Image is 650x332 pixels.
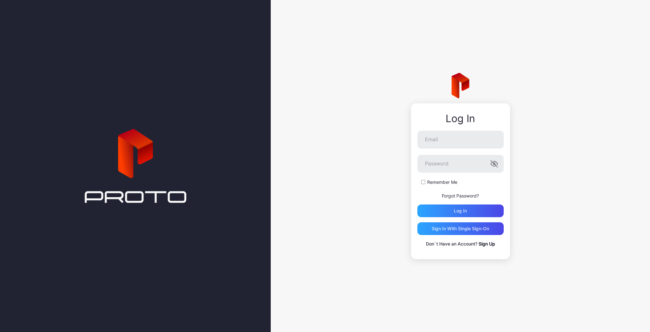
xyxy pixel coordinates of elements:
[454,208,467,213] div: Log in
[427,179,457,185] label: Remember Me
[417,155,504,173] input: Password
[479,241,495,246] a: Sign Up
[442,193,479,198] a: Forgot Password?
[417,222,504,235] button: Sign in With Single Sign-On
[490,160,498,168] button: Password
[417,204,504,217] button: Log in
[432,226,489,231] div: Sign in With Single Sign-On
[417,240,504,248] p: Don`t Have an Account?
[417,131,504,149] input: Email
[417,113,504,124] div: Log In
